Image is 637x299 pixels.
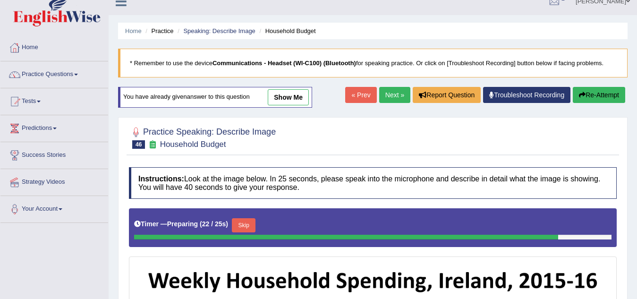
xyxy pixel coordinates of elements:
[0,142,108,166] a: Success Stories
[268,89,309,105] a: show me
[147,140,157,149] small: Exam occurring question
[200,220,202,228] b: (
[143,26,173,35] li: Practice
[129,167,617,199] h4: Look at the image below. In 25 seconds, please speak into the microphone and describe in detail w...
[0,61,108,85] a: Practice Questions
[413,87,481,103] button: Report Question
[232,218,255,232] button: Skip
[0,88,108,112] a: Tests
[0,169,108,193] a: Strategy Videos
[0,34,108,58] a: Home
[379,87,410,103] a: Next »
[134,221,228,228] h5: Timer —
[0,115,108,139] a: Predictions
[183,27,255,34] a: Speaking: Describe Image
[483,87,570,103] a: Troubleshoot Recording
[160,140,226,149] small: Household Budget
[129,125,276,149] h2: Practice Speaking: Describe Image
[573,87,625,103] button: Re-Attempt
[226,220,228,228] b: )
[125,27,142,34] a: Home
[138,175,184,183] b: Instructions:
[345,87,376,103] a: « Prev
[212,60,356,67] b: Communications - Headset (WI-C100) (Bluetooth)
[202,220,226,228] b: 22 / 25s
[167,220,198,228] b: Preparing
[118,87,312,108] div: You have already given answer to this question
[257,26,315,35] li: Household Budget
[132,140,145,149] span: 46
[118,49,628,77] blockquote: * Remember to use the device for speaking practice. Or click on [Troubleshoot Recording] button b...
[0,196,108,220] a: Your Account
